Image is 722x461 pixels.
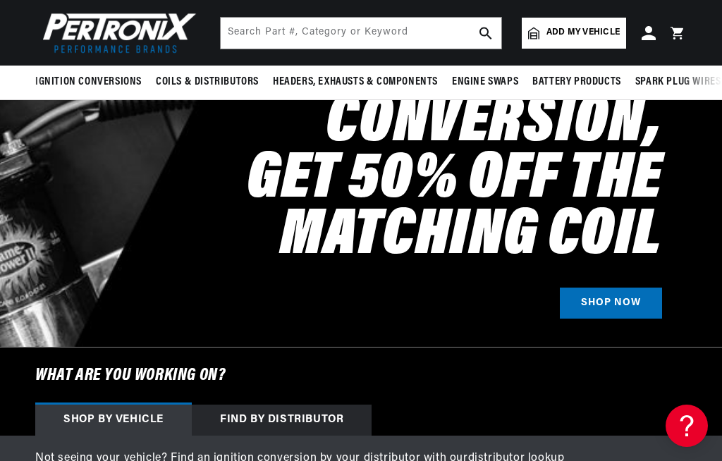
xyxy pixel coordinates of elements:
span: Ignition Conversions [35,75,142,90]
span: Add my vehicle [546,26,620,39]
a: Add my vehicle [522,18,626,49]
span: Engine Swaps [452,75,518,90]
summary: Engine Swaps [445,66,525,99]
button: search button [470,18,501,49]
span: Coils & Distributors [156,75,259,90]
div: Find by Distributor [192,405,372,436]
span: Spark Plug Wires [635,75,721,90]
summary: Ignition Conversions [35,66,149,99]
summary: Battery Products [525,66,628,99]
div: Shop by vehicle [35,405,192,436]
h2: Buy an Ignition Conversion, Get 50% off the Matching Coil [59,39,662,265]
a: SHOP NOW [560,288,662,319]
summary: Coils & Distributors [149,66,266,99]
span: Battery Products [532,75,621,90]
img: Pertronix [35,8,197,57]
input: Search Part #, Category or Keyword [221,18,501,49]
span: Headers, Exhausts & Components [273,75,438,90]
summary: Headers, Exhausts & Components [266,66,445,99]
